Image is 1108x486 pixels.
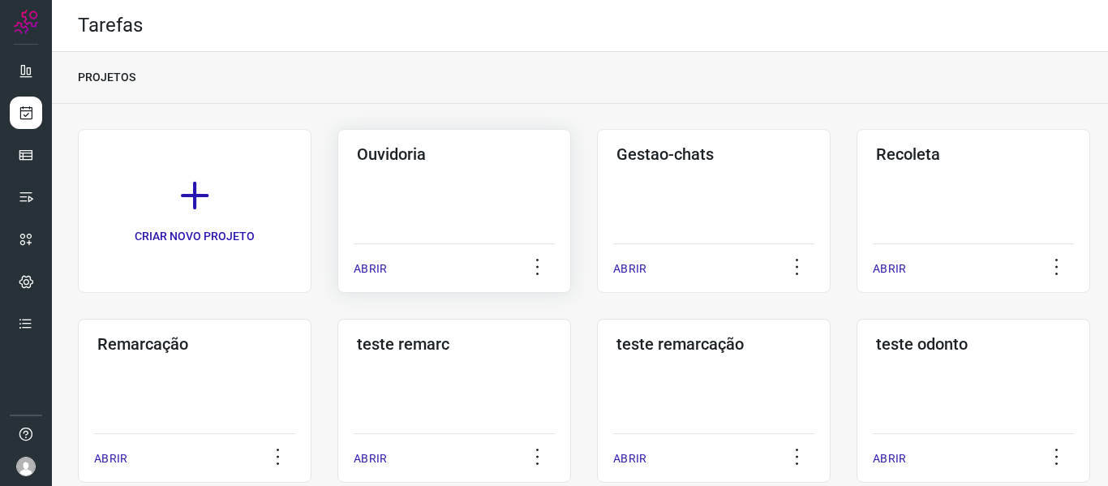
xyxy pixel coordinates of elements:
p: PROJETOS [78,69,135,86]
p: CRIAR NOVO PROJETO [135,228,255,245]
p: ABRIR [613,260,646,277]
h3: teste remarc [357,334,552,354]
h3: teste odonto [876,334,1071,354]
p: ABRIR [613,450,646,467]
h3: teste remarcação [616,334,811,354]
h3: Ouvidoria [357,144,552,164]
h3: Remarcação [97,334,292,354]
p: ABRIR [354,260,387,277]
h3: Recoleta [876,144,1071,164]
img: avatar-user-boy.jpg [16,457,36,476]
p: ABRIR [873,260,906,277]
p: ABRIR [94,450,127,467]
p: ABRIR [354,450,387,467]
img: Logo [14,10,38,34]
p: ABRIR [873,450,906,467]
h2: Tarefas [78,14,143,37]
h3: Gestao-chats [616,144,811,164]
